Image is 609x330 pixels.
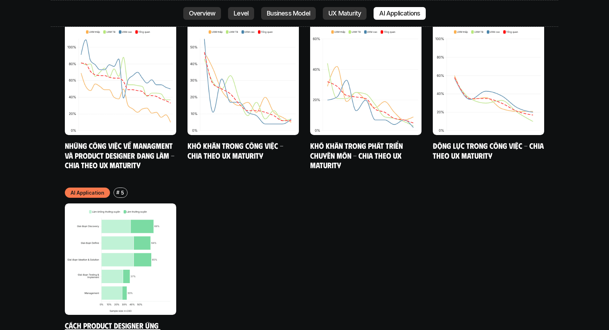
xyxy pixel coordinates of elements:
p: AI Application [70,189,104,196]
p: Business Model [267,10,310,17]
p: 5 [121,189,124,196]
p: Level [234,10,248,17]
a: UX Maturity [323,7,367,20]
a: Level [228,7,254,20]
a: Khó khăn trong phát triển chuyên môn - Chia theo UX Maturity [310,141,405,170]
a: AI Applications [374,7,426,20]
a: Khó khăn trong công việc - Chia theo UX Maturity [187,141,285,160]
p: UX Maturity [328,10,361,17]
a: Những công việc về Managment và Product Designer đang làm - Chia theo UX Maturity [65,141,176,170]
a: Overview [183,7,221,20]
p: AI Applications [379,10,420,17]
a: Động lực trong công việc - Chia theo UX Maturity [433,141,546,160]
p: Overview [189,10,216,17]
h6: # [116,190,119,195]
a: Business Model [261,7,316,20]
